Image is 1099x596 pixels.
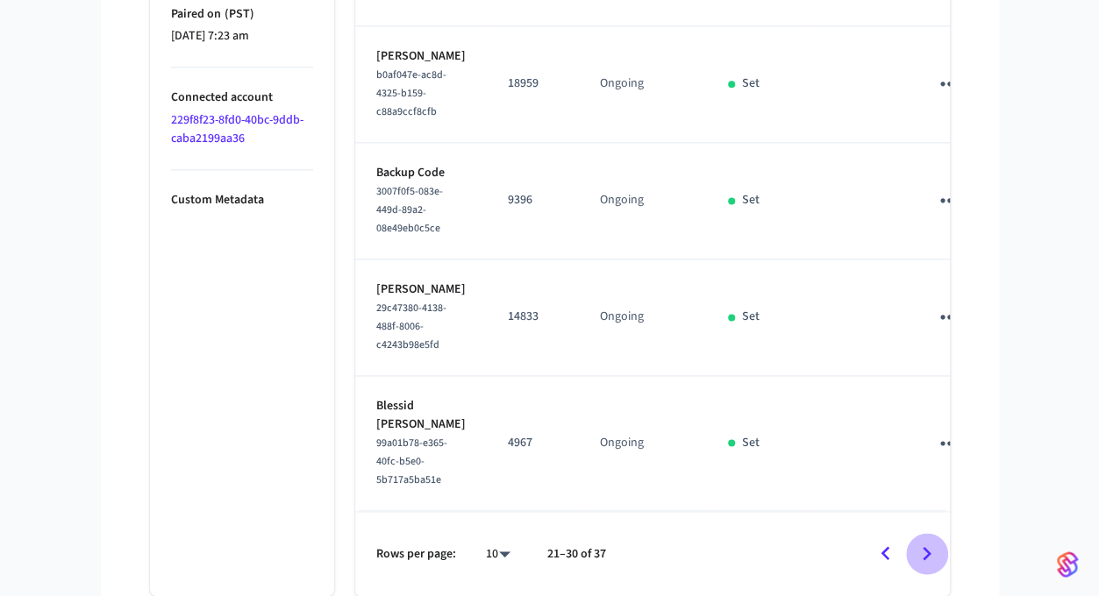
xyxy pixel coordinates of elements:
p: Set [742,308,760,326]
p: [PERSON_NAME] [376,47,466,66]
p: [DATE] 7:23 am [171,27,313,46]
span: b0af047e-ac8d-4325-b159-c88a9ccf8cfb [376,67,446,119]
span: 29c47380-4138-488f-8006-c4243b98e5fd [376,301,446,352]
td: Ongoing [579,26,707,143]
td: Ongoing [579,143,707,259]
p: 18959 [508,74,558,93]
p: Backup Code [376,164,466,182]
p: 4967 [508,434,558,452]
p: 21–30 of 37 [547,544,606,563]
p: [PERSON_NAME] [376,280,466,299]
p: Paired on [171,5,313,24]
p: Set [742,74,760,93]
img: SeamLogoGradient.69752ec5.svg [1057,550,1078,578]
td: Ongoing [579,259,707,376]
p: Blessid [PERSON_NAME] [376,397,466,434]
p: Set [742,191,760,209]
span: 3007f0f5-083e-449d-89a2-08e49eb0c5ce [376,184,443,236]
p: 14833 [508,308,558,326]
span: ( PST ) [221,5,254,23]
p: Set [742,434,760,452]
p: Rows per page: [376,544,456,563]
p: Custom Metadata [171,191,313,209]
button: Go to next page [906,533,947,574]
td: Ongoing [579,376,707,511]
span: 99a01b78-e365-40fc-b5e0-5b717a5ba51e [376,436,447,487]
div: 10 [477,541,519,566]
p: 9396 [508,191,558,209]
button: Go to previous page [865,533,906,574]
a: 229f8f23-8fd0-40bc-9ddb-caba2199aa36 [171,111,303,147]
p: Connected account [171,89,313,107]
